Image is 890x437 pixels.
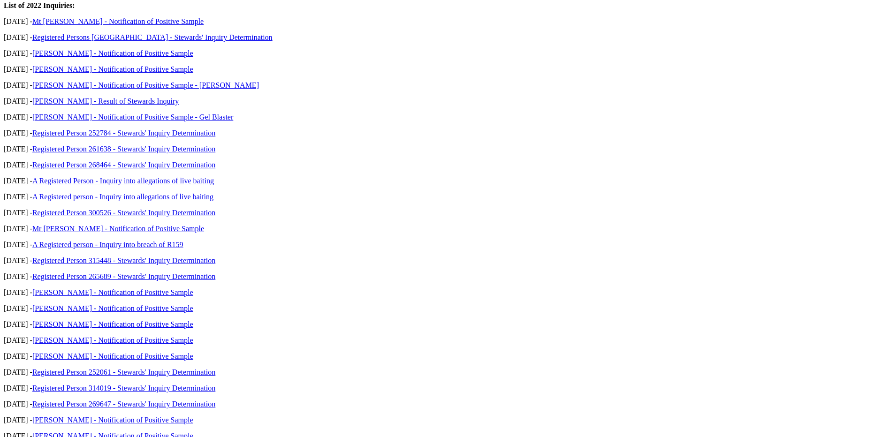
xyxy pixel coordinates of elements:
a: [PERSON_NAME] - Notification of Positive Sample [32,304,193,312]
p: [DATE] - [4,384,886,392]
a: [PERSON_NAME] - Notification of Positive Sample [32,320,193,328]
p: [DATE] - [4,145,886,153]
b: List of 2022 Inquiries: [4,1,75,9]
a: [PERSON_NAME] - Notification of Positive Sample [32,352,193,360]
a: Registered Person 252061 - Stewards' Inquiry Determination [32,368,215,376]
a: Mt [PERSON_NAME] - Notification of Positive Sample [32,17,204,25]
p: [DATE] - [4,272,886,281]
a: Registered Persons [GEOGRAPHIC_DATA] - Stewards' Inquiry Determination [32,33,273,41]
a: Registered Person 252784 - Stewards' Inquiry Determination [32,129,215,137]
a: [PERSON_NAME] - Notification of Positive Sample - [PERSON_NAME] [32,81,259,89]
p: [DATE] - [4,336,886,345]
p: [DATE] - [4,352,886,361]
p: [DATE] - [4,209,886,217]
p: [DATE] - [4,320,886,329]
p: [DATE] - [4,416,886,424]
a: [PERSON_NAME] - Notification of Positive Sample [32,65,193,73]
p: [DATE] - [4,17,886,26]
p: [DATE] - [4,225,886,233]
p: [DATE] - [4,65,886,74]
p: [DATE] - [4,113,886,121]
a: [PERSON_NAME] - Notification of Positive Sample [32,336,193,344]
a: Registered Person 268464 - Stewards' Inquiry Determination [32,161,215,169]
a: [PERSON_NAME] - Notification of Positive Sample [32,416,193,424]
a: A Registered person - Inquiry into allegations of live baiting [32,193,213,201]
a: [PERSON_NAME] - Notification of Positive Sample [32,288,193,296]
p: [DATE] - [4,288,886,297]
a: Registered Person 314019 - Stewards' Inquiry Determination [32,384,215,392]
a: [PERSON_NAME] - Result of Stewards Inquiry [32,97,179,105]
a: Mr [PERSON_NAME] - Notification of Positive Sample [32,225,204,233]
a: Registered Person 269647 - Stewards' Inquiry Determination [32,400,215,408]
p: [DATE] - [4,256,886,265]
a: [PERSON_NAME] - Notification of Positive Sample [32,49,193,57]
p: [DATE] - [4,129,886,137]
p: [DATE] - [4,241,886,249]
a: Registered Person 265689 - Stewards' Inquiry Determination [32,272,215,280]
p: [DATE] - [4,49,886,58]
p: [DATE] - [4,177,886,185]
a: [PERSON_NAME] - Notification of Positive Sample - Gel Blaster [32,113,233,121]
p: [DATE] - [4,368,886,377]
a: Registered Person 315448 - Stewards' Inquiry Determination [32,256,215,264]
a: Registered Person 261638 - Stewards' Inquiry Determination [32,145,215,153]
p: [DATE] - [4,400,886,408]
a: A Registered Person - Inquiry into allegations of live baiting [32,177,214,185]
a: A Registered person - Inquiry into breach of R159 [32,241,183,249]
p: [DATE] - [4,33,886,42]
p: [DATE] - [4,161,886,169]
p: [DATE] - [4,97,886,105]
a: Registered Person 300526 - Stewards' Inquiry Determination [32,209,215,217]
p: [DATE] - [4,304,886,313]
p: [DATE] - [4,81,886,90]
p: [DATE] - [4,193,886,201]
